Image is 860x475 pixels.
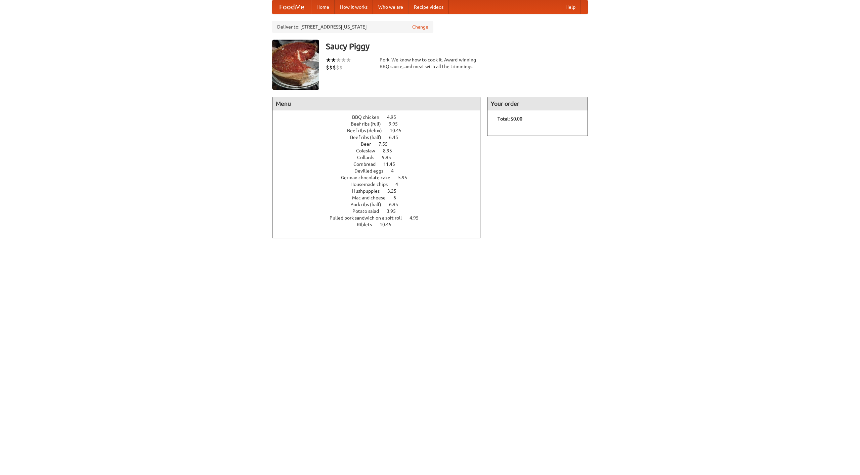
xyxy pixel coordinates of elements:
span: 3.25 [387,188,403,194]
span: 6 [393,195,403,200]
div: Deliver to: [STREET_ADDRESS][US_STATE] [272,21,433,33]
h4: Your order [487,97,588,110]
li: ★ [341,56,346,64]
span: 4.95 [410,215,425,221]
li: $ [336,64,339,71]
a: Riblets 10.45 [357,222,404,227]
li: $ [339,64,343,71]
a: Change [412,23,428,30]
span: Pork ribs (half) [350,202,388,207]
a: Help [560,0,581,14]
span: Potato salad [352,208,386,214]
li: $ [329,64,333,71]
a: Coleslaw 8.95 [356,148,404,153]
a: Pork ribs (half) 6.95 [350,202,411,207]
span: 10.45 [380,222,398,227]
a: BBQ chicken 4.95 [352,114,408,120]
li: ★ [336,56,341,64]
span: 5.95 [398,175,414,180]
li: ★ [346,56,351,64]
h3: Saucy Piggy [326,40,588,53]
h4: Menu [272,97,480,110]
a: Hushpuppies 3.25 [352,188,409,194]
a: Potato salad 3.95 [352,208,408,214]
span: Beef ribs (full) [351,121,388,127]
b: Total: $0.00 [498,116,522,122]
span: Beer [361,141,378,147]
span: 11.45 [383,161,402,167]
a: Housemade chips 4 [350,182,411,187]
span: Mac and cheese [352,195,392,200]
span: 3.95 [387,208,402,214]
a: German chocolate cake 5.95 [341,175,420,180]
span: 6.95 [389,202,405,207]
span: BBQ chicken [352,114,386,120]
a: Beer 7.55 [361,141,400,147]
li: ★ [326,56,331,64]
a: Beef ribs (half) 6.45 [350,135,411,140]
span: 9.95 [382,155,398,160]
span: 8.95 [383,148,399,153]
span: German chocolate cake [341,175,397,180]
span: 6.45 [389,135,405,140]
a: Beef ribs (full) 9.95 [351,121,410,127]
li: ★ [331,56,336,64]
span: Collards [357,155,381,160]
span: Housemade chips [350,182,394,187]
a: Home [311,0,335,14]
span: Beef ribs (half) [350,135,388,140]
a: Devilled eggs 4 [354,168,406,174]
a: Collards 9.95 [357,155,403,160]
div: Pork. We know how to cook it. Award-winning BBQ sauce, and meat with all the trimmings. [380,56,480,70]
a: FoodMe [272,0,311,14]
span: 4 [391,168,400,174]
span: Riblets [357,222,379,227]
a: Recipe videos [408,0,449,14]
span: 7.55 [379,141,394,147]
span: Cornbread [353,161,382,167]
a: Beef ribs (delux) 10.45 [347,128,414,133]
img: angular.jpg [272,40,319,90]
a: Mac and cheese 6 [352,195,408,200]
span: 4 [395,182,405,187]
a: Who we are [373,0,408,14]
span: Coleslaw [356,148,382,153]
a: Pulled pork sandwich on a soft roll 4.95 [330,215,431,221]
a: Cornbread 11.45 [353,161,407,167]
span: Beef ribs (delux) [347,128,389,133]
li: $ [333,64,336,71]
a: How it works [335,0,373,14]
span: Hushpuppies [352,188,386,194]
span: Devilled eggs [354,168,390,174]
span: 9.95 [389,121,404,127]
li: $ [326,64,329,71]
span: 4.95 [387,114,403,120]
span: 10.45 [390,128,408,133]
span: Pulled pork sandwich on a soft roll [330,215,408,221]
